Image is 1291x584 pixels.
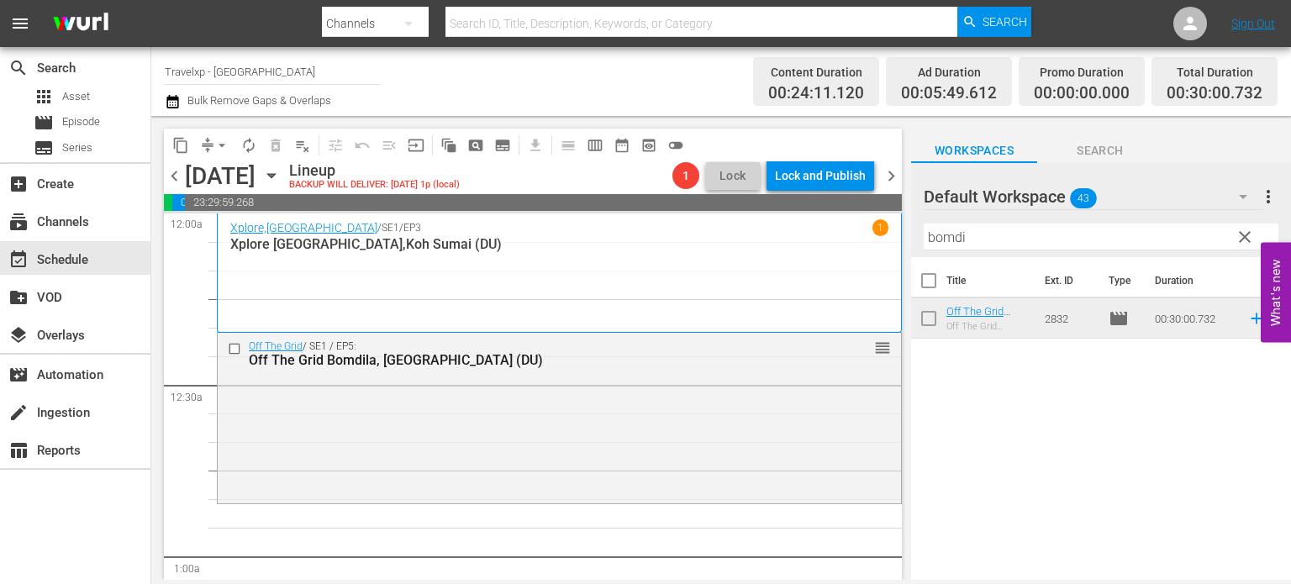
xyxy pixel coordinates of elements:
span: Series [34,138,54,158]
div: Content Duration [768,61,864,84]
span: VOD [8,287,29,308]
div: Off The Grid Bomdila, [GEOGRAPHIC_DATA] (DU) [249,352,810,368]
span: Month Calendar View [609,132,635,159]
span: Copy Lineup [167,132,194,159]
span: Series [62,139,92,156]
button: clear [1230,223,1257,250]
span: reorder [874,339,891,357]
span: Create [8,174,29,194]
div: / SE1 / EP5: [249,340,810,368]
span: chevron_right [881,166,902,187]
span: playlist_remove_outlined [294,137,311,154]
div: [DATE] [185,162,256,190]
span: autorenew_outlined [240,137,257,154]
span: content_copy [172,137,189,154]
span: input [408,137,424,154]
span: Asset [62,88,90,105]
button: Lock and Publish [767,160,874,191]
div: Lineup [289,161,460,180]
span: Revert to Primary Episode [349,132,376,159]
p: / [377,222,382,234]
span: Automation [8,365,29,385]
img: ans4CAIJ8jUAAAAAAAAAAAAAAAAAAAAAAAAgQb4GAAAAAAAAAAAAAAAAAAAAAAAAJMjXAAAAAAAAAAAAAAAAAAAAAAAAgAT5G... [40,4,121,44]
span: Workspaces [911,140,1037,161]
span: 00:00:00.000 [1034,84,1130,103]
span: Search [983,7,1027,37]
button: Search [957,7,1031,37]
p: EP3 [403,222,421,234]
button: reorder [874,339,891,355]
div: Promo Duration [1034,61,1130,84]
span: 00:05:49.612 [164,194,172,211]
span: Bulk Remove Gaps & Overlaps [185,94,331,107]
span: Episode [34,113,54,133]
span: 23:29:59.268 [185,194,902,211]
span: compress [199,137,216,154]
p: SE1 / [382,222,403,234]
button: more_vert [1258,176,1278,217]
span: Remove Gaps & Overlaps [194,132,235,159]
span: Episode [1109,308,1129,329]
span: Clear Lineup [289,132,316,159]
p: Xplore [GEOGRAPHIC_DATA],Koh Sumai (DU) [230,236,888,252]
div: Lock and Publish [775,160,866,191]
button: Open Feedback Widget [1261,242,1291,342]
span: Channels [8,212,29,232]
span: chevron_left [164,166,185,187]
div: Off The Grid Bomdila, [GEOGRAPHIC_DATA] [946,321,1031,332]
span: 00:30:00.732 [1167,84,1262,103]
span: Reports [8,440,29,460]
td: 2832 [1038,298,1102,339]
a: Off The Grid Bomdila, [GEOGRAPHIC_DATA] (DU) [946,305,1027,355]
th: Type [1099,257,1145,304]
span: pageview_outlined [467,137,484,154]
a: Xplore,[GEOGRAPHIC_DATA] [230,221,377,234]
span: auto_awesome_motion_outlined [440,137,457,154]
svg: Add to Schedule [1247,309,1266,328]
span: 00:05:49.612 [901,84,997,103]
span: more_vert [1258,187,1278,207]
span: clear [1235,227,1255,247]
span: arrow_drop_down [213,137,230,154]
span: Download as CSV [516,129,549,161]
p: 1 [877,222,883,234]
th: Title [946,257,1035,304]
a: Off The Grid [249,340,303,352]
span: Overlays [8,325,29,345]
button: Lock [706,162,760,190]
span: Search [1037,140,1163,161]
span: Loop Content [235,132,262,159]
span: toggle_off [667,137,684,154]
a: Sign Out [1231,17,1275,30]
span: Search [8,58,29,78]
span: View Backup [635,132,662,159]
div: BACKUP WILL DELIVER: [DATE] 1p (local) [289,180,460,191]
th: Duration [1145,257,1246,304]
span: 24 hours Lineup View is OFF [662,132,689,159]
div: Ad Duration [901,61,997,84]
span: preview_outlined [640,137,657,154]
div: Default Workspace [924,173,1263,220]
span: 00:24:11.120 [768,84,864,103]
th: Ext. ID [1035,257,1099,304]
span: 1 [672,169,699,182]
span: Ingestion [8,402,29,423]
span: Schedule [8,250,29,270]
span: calendar_view_week_outlined [587,137,603,154]
span: Episode [62,113,100,130]
span: date_range_outlined [614,137,630,154]
span: 00:24:11.120 [172,194,185,211]
td: 00:30:00.732 [1148,298,1241,339]
div: Total Duration [1167,61,1262,84]
span: Lock [713,167,753,185]
span: Asset [34,87,54,107]
span: subtitles_outlined [494,137,511,154]
span: 43 [1070,181,1097,216]
span: menu [10,13,30,34]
